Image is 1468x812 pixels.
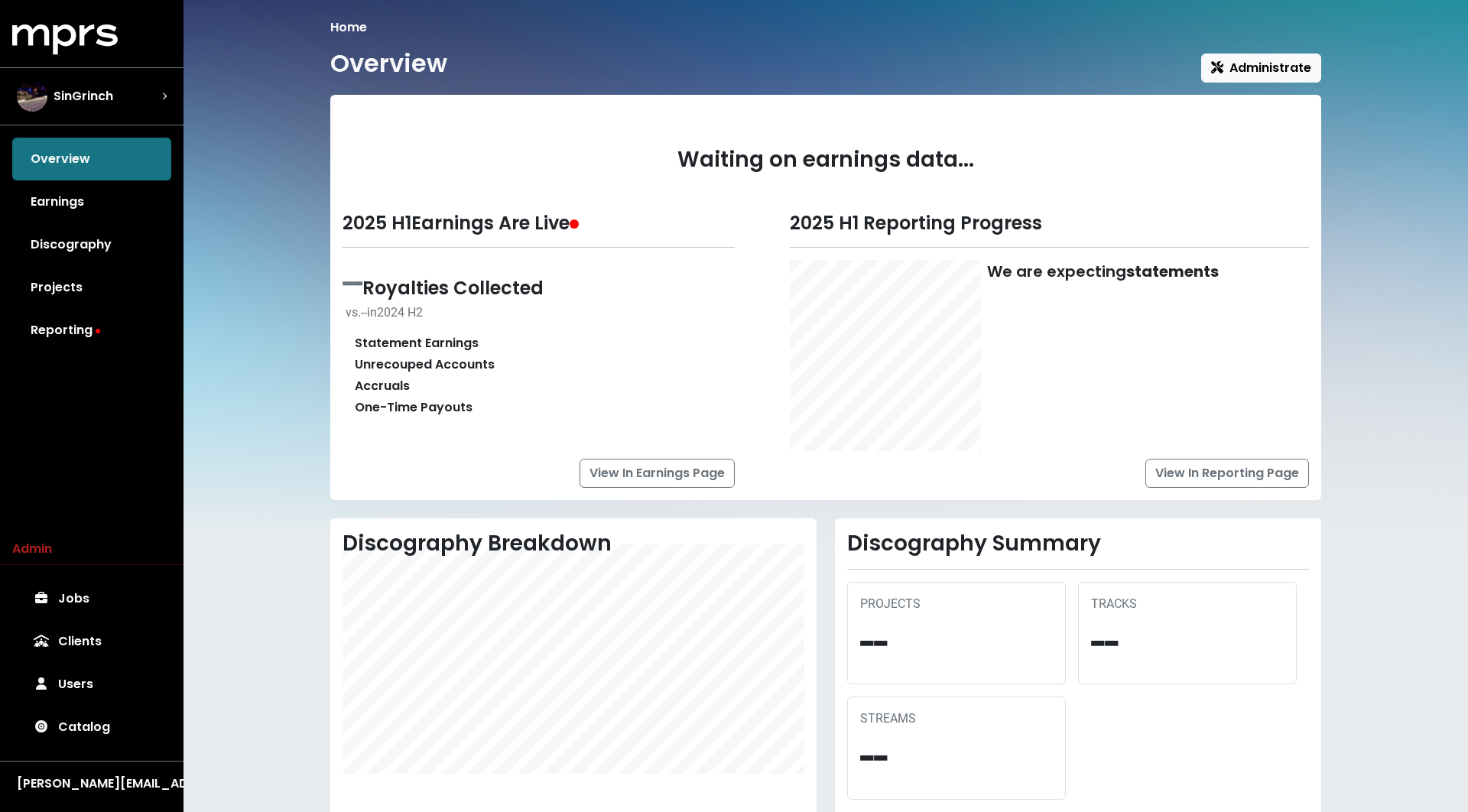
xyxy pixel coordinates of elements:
[860,728,1053,787] div: --
[12,706,171,749] a: Catalog
[17,775,167,793] div: [PERSON_NAME][EMAIL_ADDRESS][DOMAIN_NAME]
[860,613,1053,672] div: --
[847,531,1309,557] h2: Discography Summary
[330,18,367,37] li: Home
[343,531,804,557] h2: Discography Breakdown
[343,107,1309,213] div: Waiting on earnings data...
[355,334,479,352] div: Statement Earnings
[1126,261,1219,282] b: statements
[17,81,47,112] img: The selected account / producer
[987,260,1219,451] div: We are expecting
[12,620,171,663] a: Clients
[355,398,473,417] div: One-Time Payouts
[330,18,1321,37] nav: breadcrumb
[580,459,735,488] a: View In Earnings Page
[362,275,544,300] span: Royalties Collected
[1145,459,1309,488] a: View In Reporting Page
[355,377,410,395] div: Accruals
[330,49,447,78] h1: Overview
[343,260,362,304] span: --
[860,710,1053,728] div: STREAMS
[12,30,118,47] a: mprs logo
[1091,595,1284,613] div: TRACKS
[790,213,1309,235] div: 2025 H1 Reporting Progress
[1201,54,1321,83] button: Administrate
[12,309,171,352] a: Reporting
[12,180,171,223] a: Earnings
[343,213,735,235] div: 2025 H1 Earnings Are Live
[12,663,171,706] a: Users
[860,595,1053,613] div: PROJECTS
[1091,613,1284,672] div: --
[12,774,171,794] button: [PERSON_NAME][EMAIL_ADDRESS][DOMAIN_NAME]
[54,87,113,106] span: SinGrinch
[12,266,171,309] a: Projects
[12,577,171,620] a: Jobs
[12,223,171,266] a: Discography
[355,356,495,374] div: Unrecouped Accounts
[1211,59,1311,76] span: Administrate
[346,304,735,322] div: vs. -- in 2024 H2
